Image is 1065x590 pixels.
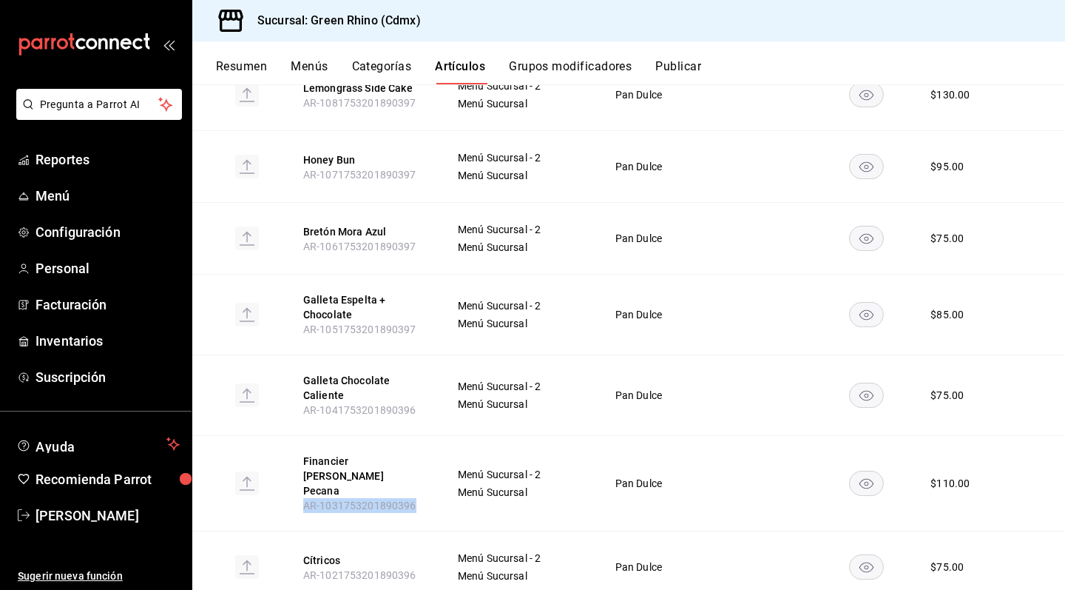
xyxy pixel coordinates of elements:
[849,82,884,107] button: availability-product
[303,553,422,568] button: edit-product-location
[458,399,578,409] span: Menú Sucursal
[849,154,884,179] button: availability-product
[615,90,689,100] span: Pan Dulce
[615,390,689,400] span: Pan Dulce
[458,381,578,392] span: Menú Sucursal - 2
[303,81,422,95] button: edit-product-location
[291,59,328,84] button: Menús
[216,59,267,84] button: Resumen
[352,59,412,84] button: Categorías
[40,97,159,113] span: Pregunta a Parrot AI
[35,367,180,387] span: Suscripción
[18,569,180,584] span: Sugerir nueva función
[303,500,416,512] span: AR-1031753201890396
[35,258,180,278] span: Personal
[303,569,416,581] span: AR-1021753201890396
[930,476,970,491] div: $ 110.00
[458,571,578,581] span: Menú Sucursal
[849,226,884,251] button: availability-product
[930,231,964,246] div: $ 75.00
[655,59,701,84] button: Publicar
[615,562,689,572] span: Pan Dulce
[615,233,689,244] span: Pan Dulce
[458,152,578,163] span: Menú Sucursal - 2
[35,295,180,315] span: Facturación
[930,159,964,174] div: $ 95.00
[458,553,578,563] span: Menú Sucursal - 2
[458,487,578,497] span: Menú Sucursal
[849,302,884,327] button: availability-product
[458,224,578,235] span: Menú Sucursal - 2
[303,404,416,416] span: AR-1041753201890396
[35,435,160,453] span: Ayuda
[35,222,180,242] span: Configuración
[458,81,578,91] span: Menú Sucursal - 2
[458,318,578,329] span: Menú Sucursal
[246,12,421,30] h3: Sucursal: Green Rhino (Cdmx)
[458,98,578,109] span: Menú Sucursal
[930,388,964,403] div: $ 75.00
[303,324,416,335] span: AR-1051753201890397
[35,186,180,206] span: Menú
[509,59,632,84] button: Grupos modificadores
[10,107,182,123] a: Pregunta a Parrot AI
[458,170,578,181] span: Menú Sucursal
[458,301,578,311] span: Menú Sucursal - 2
[35,506,180,526] span: [PERSON_NAME]
[303,169,416,181] span: AR-1071753201890397
[615,309,689,320] span: Pan Dulce
[930,307,964,322] div: $ 85.00
[615,161,689,172] span: Pan Dulce
[303,97,416,109] span: AR-1081753201890397
[163,38,175,50] button: open_drawer_menu
[303,292,422,322] button: edit-product-location
[35,469,180,489] span: Recomienda Parrot
[16,89,182,120] button: Pregunta a Parrot AI
[849,471,884,496] button: availability-product
[303,152,422,167] button: edit-product-location
[35,331,180,351] span: Inventarios
[435,59,485,84] button: Artículos
[930,560,964,574] div: $ 75.00
[615,478,689,489] span: Pan Dulce
[930,87,970,102] div: $ 130.00
[458,469,578,480] span: Menú Sucursal - 2
[849,383,884,408] button: availability-product
[458,242,578,252] span: Menú Sucursal
[303,454,422,498] button: edit-product-location
[216,59,1065,84] div: navigation tabs
[303,241,416,252] span: AR-1061753201890397
[35,150,180,170] span: Reportes
[303,373,422,403] button: edit-product-location
[849,554,884,580] button: availability-product
[303,224,422,239] button: edit-product-location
